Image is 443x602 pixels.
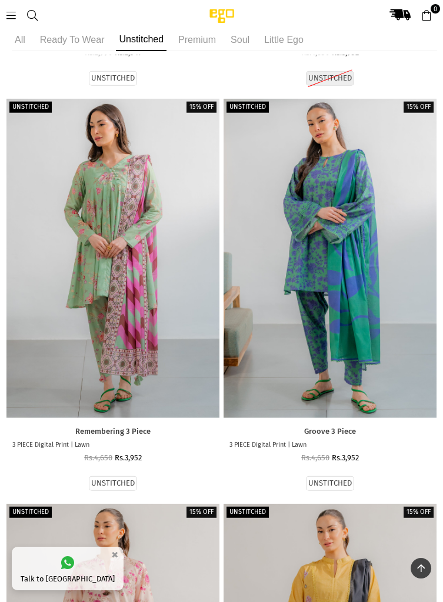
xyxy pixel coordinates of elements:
span: Rs.3,952 [115,453,142,462]
li: Little ego [261,29,307,51]
li: Unstitched [116,29,166,51]
span: Rs.3,952 [332,453,359,462]
label: UNSTITCHED [308,73,352,83]
label: Unstitched [227,507,269,518]
span: Rs.4,650 [301,453,329,462]
label: UNSTITCHED [91,479,135,489]
label: UNSTITCHED [308,479,352,489]
label: 15% off [404,102,434,113]
a: 0 [416,4,437,25]
a: Remembering 3 Piece [6,99,219,418]
a: Search [22,10,43,19]
label: UNSTITCHED [91,73,135,83]
span: Rs.4,650 [84,453,112,462]
li: Premium [175,29,219,51]
button: × [108,545,122,564]
label: Unstitched [9,507,52,518]
label: Unstitched [9,102,52,113]
label: 15% off [186,507,216,518]
img: Ego [186,8,257,24]
label: 15% off [186,102,216,113]
li: Soul [228,29,252,51]
li: All [12,29,28,51]
a: Talk to [GEOGRAPHIC_DATA] [12,547,124,590]
a: Groove 3 Piece [224,99,437,418]
label: 15% off [404,507,434,518]
p: 3 PIECE Digital Print | Lawn [224,440,312,450]
a: Remembering 3 Piece [6,427,219,437]
label: Unstitched [227,102,269,113]
a: Menu [1,10,22,19]
span: 0 [431,4,440,14]
a: Groove 3 Piece [224,427,437,437]
p: 3 PIECE Digital Print | Lawn [6,440,95,450]
li: Ready to wear [37,29,108,51]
